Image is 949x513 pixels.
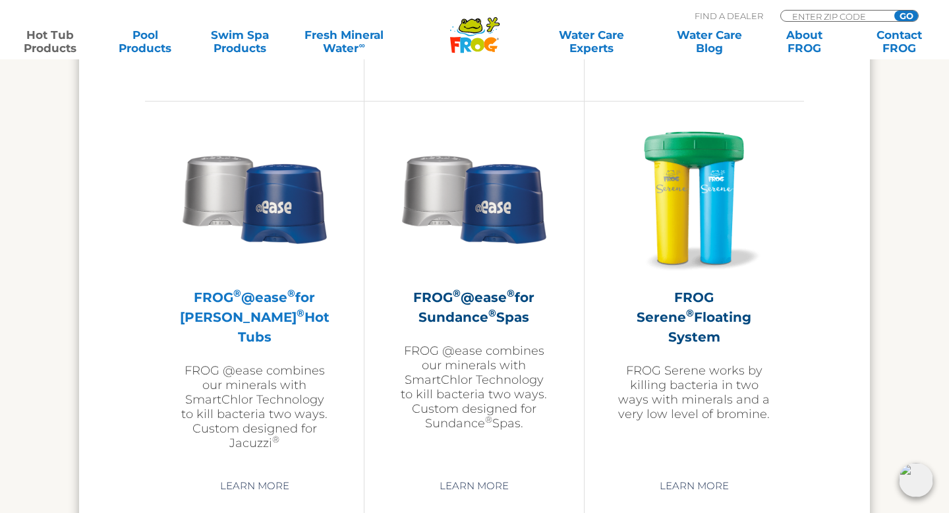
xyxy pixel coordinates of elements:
[233,287,241,299] sup: ®
[672,28,746,55] a: Water CareBlog
[791,11,880,22] input: Zip Code Form
[862,28,936,55] a: ContactFROG
[695,10,763,22] p: Find A Dealer
[618,121,770,274] img: hot-tub-product-serene-floater-300x300.png
[645,474,744,498] a: Learn More
[272,434,279,444] sup: ®
[203,28,277,55] a: Swim SpaProducts
[359,40,364,50] sup: ∞
[767,28,841,55] a: AboutFROG
[485,414,492,425] sup: ®
[618,287,771,347] h2: FROG Serene Floating System
[287,287,295,299] sup: ®
[453,287,461,299] sup: ®
[899,463,933,497] img: openIcon
[178,121,331,274] img: Sundance-cartridges-2-300x300.png
[507,287,515,299] sup: ®
[178,363,331,450] p: FROG @ease combines our minerals with SmartChlor Technology to kill bacteria two ways. Custom des...
[424,474,524,498] a: Learn More
[298,28,390,55] a: Fresh MineralWater∞
[686,307,694,319] sup: ®
[13,28,87,55] a: Hot TubProducts
[297,307,304,319] sup: ®
[618,121,771,464] a: FROG Serene®Floating SystemFROG Serene works by killing bacteria in two ways with minerals and a ...
[178,287,331,347] h2: FROG @ease for [PERSON_NAME] Hot Tubs
[488,307,496,319] sup: ®
[178,121,331,464] a: FROG®@ease®for [PERSON_NAME]®Hot TubsFROG @ease combines our minerals with SmartChlor Technology ...
[531,28,651,55] a: Water CareExperts
[894,11,918,21] input: GO
[397,121,550,274] img: Sundance-cartridges-2-300x300.png
[397,287,550,327] h2: FROG @ease for Sundance Spas
[618,363,771,421] p: FROG Serene works by killing bacteria in two ways with minerals and a very low level of bromine.
[397,344,550,431] p: FROG @ease combines our minerals with SmartChlor Technology to kill bacteria two ways. Custom des...
[397,121,550,464] a: FROG®@ease®for Sundance®SpasFROG @ease combines our minerals with SmartChlor Technology to kill b...
[108,28,182,55] a: PoolProducts
[205,474,304,498] a: Learn More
